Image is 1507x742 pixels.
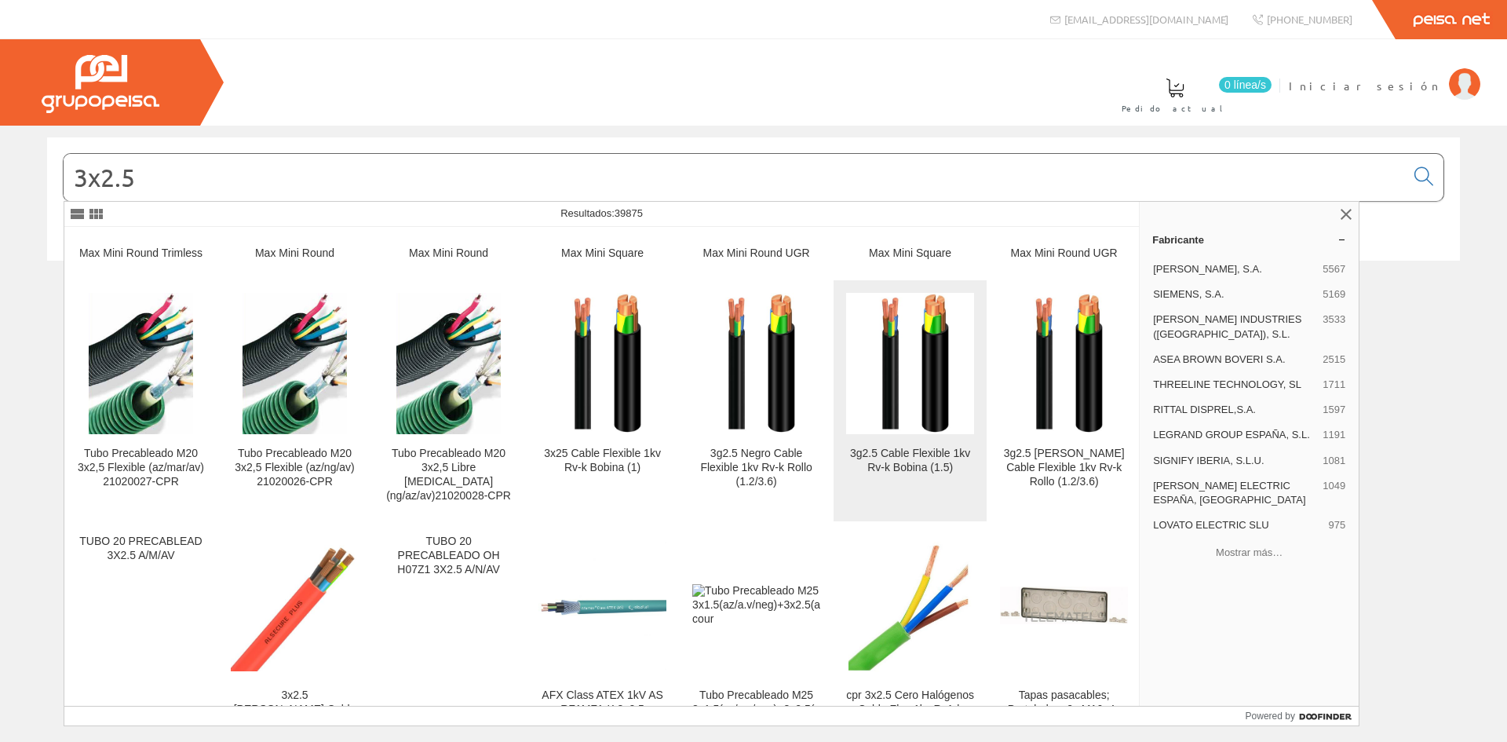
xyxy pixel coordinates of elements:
[1328,518,1345,532] span: 975
[1289,78,1441,93] span: Iniciar sesión
[1323,353,1345,367] span: 2515
[1289,65,1480,80] a: Iniciar sesión
[218,234,371,279] a: Max Mini Round
[538,689,666,731] div: AFX Class ATEX 1kV AS RZ1MZ1-K 3x2.5 [PERSON_NAME]
[1000,247,1128,261] div: Max Mini Round UGR
[385,447,513,503] div: Tubo Precableado M20 3x2,5 Libre [MEDICAL_DATA](ng/az/av)21020028-CPR
[1323,378,1345,392] span: 1711
[1219,77,1272,93] span: 0 línea/s
[703,293,809,434] img: 3g2.5 Negro Cable Flexible 1kv Rv-k Rollo (1.2/3.6)
[372,234,525,279] a: Max Mini Round
[549,293,655,434] img: 3x25 Cable Flexible 1kv Rv-k Bobina (1)
[1011,293,1117,434] img: 3g2.5 Blanco Cable Flexible 1kv Rv-k Rollo (1.2/3.6)
[680,280,833,521] a: 3g2.5 Negro Cable Flexible 1kv Rv-k Rollo (1.2/3.6) 3g2.5 Negro Cable Flexible 1kv Rv-k Rollo (1....
[1267,13,1352,26] span: [PHONE_NUMBER]
[1153,262,1316,276] span: [PERSON_NAME], S.A.
[538,447,666,475] div: 3x25 Cable Flexible 1kv Rv-k Bobina (1)
[526,234,679,279] a: Max Mini Square
[846,447,974,475] div: 3g2.5 Cable Flexible 1kv Rv-k Bobina (1.5)
[1000,447,1128,489] div: 3g2.5 [PERSON_NAME] Cable Flexible 1kv Rv-k Rollo (1.2/3.6)
[77,447,205,489] div: Tubo Precableado M20 3x2,5 Flexible (az/mar/av) 21020027-CPR
[846,247,974,261] div: Max Mini Square
[1323,287,1345,302] span: 5169
[538,542,666,670] img: AFX Class ATEX 1kV AS RZ1MZ1-K 3x2.5 BOB
[77,247,205,261] div: Max Mini Round Trimless
[846,689,974,731] div: cpr 3x2.5 Cero Halógenos Cable Flex.1kv Rz1-k Rollos (1.2)
[64,154,1405,201] input: Buscar...
[1323,479,1345,507] span: 1049
[1153,428,1316,442] span: LEGRAND GROUP ESPAÑA, S.L.
[1064,13,1228,26] span: [EMAIL_ADDRESS][DOMAIN_NAME]
[1153,479,1316,507] span: [PERSON_NAME] ELECTRIC ESPAÑA, [GEOGRAPHIC_DATA]
[1140,227,1359,252] a: Fabricante
[834,234,987,279] a: Max Mini Square
[680,234,833,279] a: Max Mini Round UGR
[1153,313,1316,341] span: [PERSON_NAME] INDUSTRIES ([GEOGRAPHIC_DATA]), S.L.
[1146,539,1352,565] button: Mostrar más…
[243,293,347,434] img: Tubo Precableado M20 3x2,5 Flexible (az/ng/av) 21020026-CPR
[372,280,525,521] a: Tubo Precableado M20 3x2,5 Libre Halog(ng/az/av)21020028-CPR Tubo Precableado M20 3x2,5 Libre [ME...
[64,280,217,521] a: Tubo Precableado M20 3x2,5 Flexible (az/mar/av) 21020027-CPR Tubo Precableado M20 3x2,5 Flexible ...
[47,280,1460,294] div: © Grupo Peisa
[1122,101,1228,116] span: Pedido actual
[77,535,205,563] div: TUBO 20 PRECABLEAD 3X2.5 A/M/AV
[692,689,820,731] div: Tubo Precableado M25 3x1.5(az/a.v/neg)+3x2.5(az/a.v/ma) cour
[1323,313,1345,341] span: 3533
[692,247,820,261] div: Max Mini Round UGR
[218,280,371,521] a: Tubo Precableado M20 3x2,5 Flexible (az/ng/av) 21020026-CPR Tubo Precableado M20 3x2,5 Flexible (...
[1153,353,1316,367] span: ASEA BROWN BOVERI S.A.
[1323,454,1345,468] span: 1081
[987,234,1140,279] a: Max Mini Round UGR
[1323,403,1345,417] span: 1597
[42,55,159,113] img: Grupo Peisa
[1246,709,1295,723] span: Powered by
[385,535,513,577] div: TUBO 20 PRECABLEADO OH H07Z1 3X2.5 A/N/AV
[385,247,513,261] div: Max Mini Round
[1153,518,1322,532] span: LOVATO ELECTRIC SLU
[231,540,359,671] img: 3x2.5 Cero Hal.Cable Flex.1kv Apantallado Malla Cu Rc4z1-k
[64,234,217,279] a: Max Mini Round Trimless
[692,584,820,627] img: Tubo Precableado M25 3x1.5(az/a.v/neg)+3x2.5(az/a.v/ma) cour
[538,247,666,261] div: Max Mini Square
[1246,707,1359,726] a: Powered by
[1153,403,1316,417] span: RITTAL DISPREL,S.A.
[692,447,820,489] div: 3g2.5 Negro Cable Flexible 1kv Rv-k Rollo (1.2/3.6)
[1323,428,1345,442] span: 1191
[857,293,963,434] img: 3g2.5 Cable Flexible 1kv Rv-k Bobina (1.5)
[987,280,1140,521] a: 3g2.5 Blanco Cable Flexible 1kv Rv-k Rollo (1.2/3.6) 3g2.5 [PERSON_NAME] Cable Flexible 1kv Rv-k ...
[396,293,501,434] img: Tubo Precableado M20 3x2,5 Libre Halog(ng/az/av)21020028-CPR
[834,280,987,521] a: 3g2.5 Cable Flexible 1kv Rv-k Bobina (1.5) 3g2.5 Cable Flexible 1kv Rv-k Bobina (1.5)
[1323,262,1345,276] span: 5567
[89,293,193,434] img: Tubo Precableado M20 3x2,5 Flexible (az/mar/av) 21020027-CPR
[848,535,972,676] img: cpr 3x2.5 Cero Halógenos Cable Flex.1kv Rz1-k Rollos (1.2)
[1153,287,1316,302] span: SIEMENS, S.A.
[526,280,679,521] a: 3x25 Cable Flexible 1kv Rv-k Bobina (1) 3x25 Cable Flexible 1kv Rv-k Bobina (1)
[1153,378,1316,392] span: THREELINE TECHNOLOGY, SL
[615,207,643,219] span: 39875
[231,447,359,489] div: Tubo Precableado M20 3x2,5 Flexible (az/ng/av) 21020026-CPR
[1153,454,1316,468] span: SIGNIFY IBERIA, S.L.U.
[1000,587,1128,624] img: Tapas pasacables; Pretaladros 2x M16; 4x M20; 2x M25/16; 2x M40/25; 3x M50/32; HxWxD=116x329x23mm
[231,247,359,261] div: Max Mini Round
[560,207,643,219] span: Resultados:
